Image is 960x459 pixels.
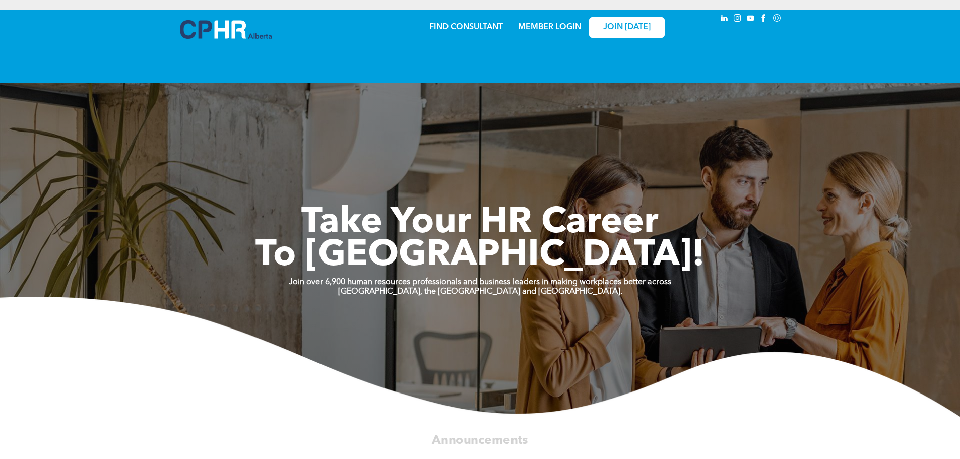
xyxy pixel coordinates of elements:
a: linkedin [719,13,730,26]
a: facebook [758,13,770,26]
strong: [GEOGRAPHIC_DATA], the [GEOGRAPHIC_DATA] and [GEOGRAPHIC_DATA]. [338,288,622,296]
a: JOIN [DATE] [589,17,665,38]
span: Announcements [432,434,528,446]
strong: Join over 6,900 human resources professionals and business leaders in making workplaces better ac... [289,278,671,286]
span: JOIN [DATE] [603,23,651,32]
img: A blue and white logo for cp alberta [180,20,272,39]
a: MEMBER LOGIN [518,23,581,31]
a: FIND CONSULTANT [429,23,503,31]
span: To [GEOGRAPHIC_DATA]! [255,238,705,274]
a: Social network [772,13,783,26]
a: youtube [745,13,756,26]
span: Take Your HR Career [301,205,659,241]
a: instagram [732,13,743,26]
